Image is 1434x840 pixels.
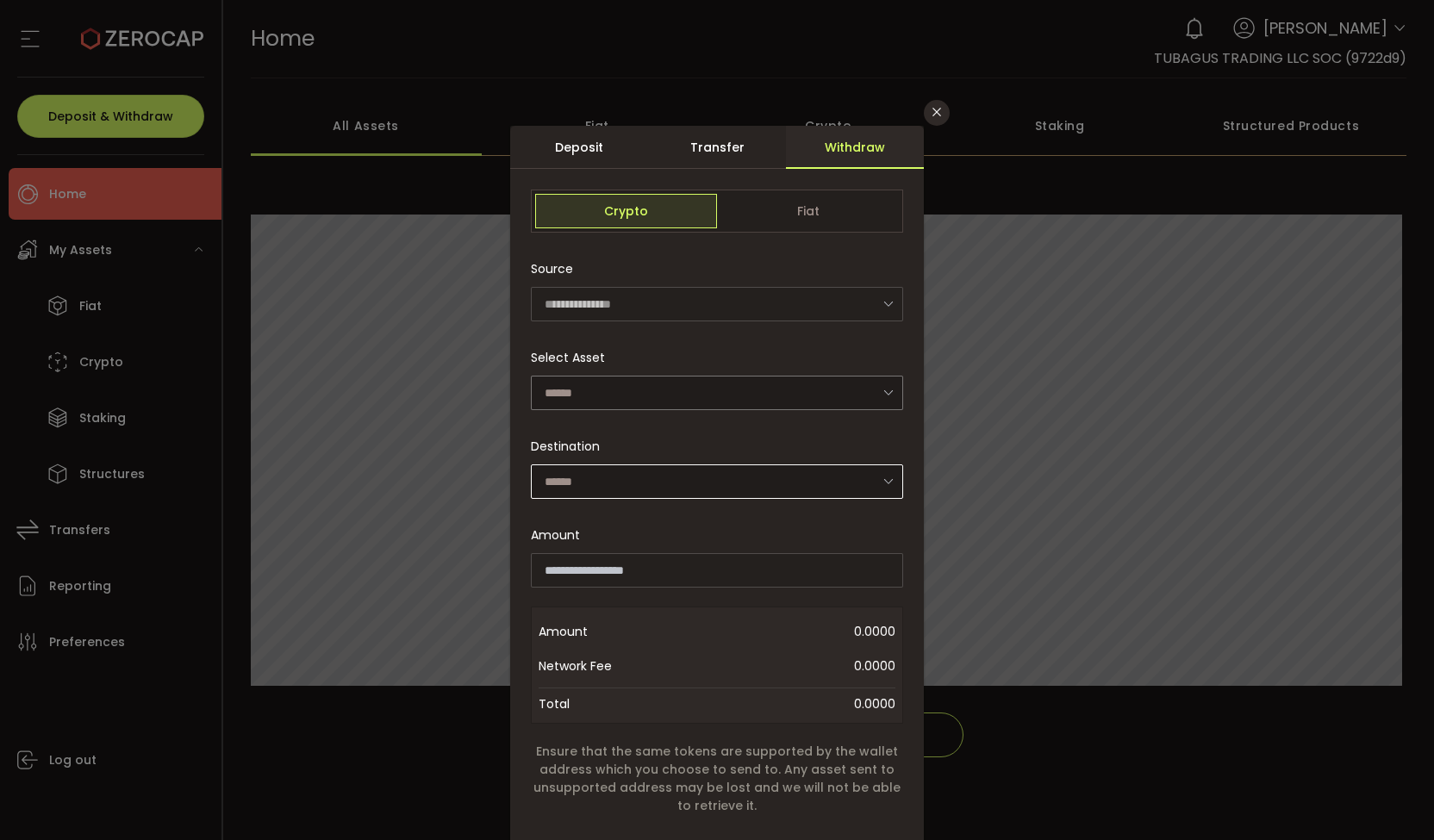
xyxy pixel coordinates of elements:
[717,194,899,228] span: Fiat
[531,438,600,455] span: Destination
[531,526,580,544] span: Amount
[786,126,924,169] div: Withdraw
[539,614,676,649] span: Amount
[531,252,573,286] span: Source
[648,126,786,169] div: Transfer
[676,614,895,649] span: 0.0000
[1227,654,1434,840] iframe: Chat Widget
[531,743,903,815] span: Ensure that the same tokens are supported by the wallet address which you choose to send to. Any ...
[535,194,717,228] span: Crypto
[531,349,615,366] label: Select Asset
[510,126,648,169] div: Deposit
[924,100,950,126] button: Close
[854,692,895,716] span: 0.0000
[539,692,570,716] span: Total
[539,649,676,683] span: Network Fee
[1227,654,1434,840] div: 聊天小工具
[676,649,895,683] span: 0.0000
